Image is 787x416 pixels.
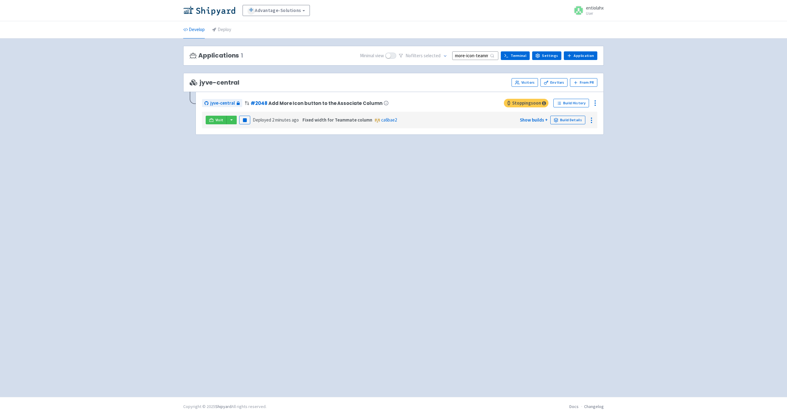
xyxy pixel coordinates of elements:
time: 2 minutes ago [272,117,299,123]
input: Search... [452,51,498,60]
button: From PR [570,78,597,87]
a: Docs [569,404,579,409]
h3: Applications [190,52,243,59]
a: Develop [183,21,205,38]
span: selected [424,53,441,58]
a: Changelog [584,404,604,409]
a: Build History [553,99,589,107]
span: No filter s [405,52,441,59]
a: Terminal [501,51,530,60]
span: jyve-central [190,79,239,86]
span: 1 [241,52,243,59]
a: Settings [532,51,561,60]
span: Add More Icon button to the Associate Column [268,101,382,106]
a: Advantage-Solutions [243,5,310,16]
img: Shipyard logo [183,6,235,15]
a: Visitors [512,78,538,87]
strong: Fixed width for Teammate column [303,117,372,123]
span: Stopping soon [504,99,548,107]
a: Visit [206,116,227,124]
div: Copyright © 2025 All rights reserved. [183,403,267,410]
span: jyve-central [210,100,235,107]
button: Pause [239,116,250,124]
a: Application [564,51,597,60]
a: Shipyard [215,404,231,409]
a: ca6bae2 [381,117,397,123]
span: Visit [216,118,223,122]
span: entiolahx [586,5,604,11]
a: entiolahx User [570,6,604,15]
a: jyve-central [202,99,242,107]
a: Show builds + [520,117,548,123]
a: Deploy [212,21,231,38]
a: Env Vars [540,78,568,87]
a: #2048 [251,100,267,106]
small: User [586,11,604,15]
a: Build Details [550,116,585,124]
span: Minimal view [360,52,384,59]
span: Deployed [253,117,299,123]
